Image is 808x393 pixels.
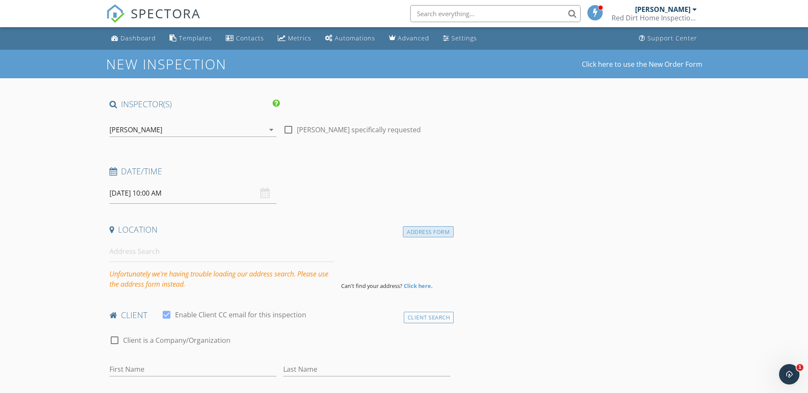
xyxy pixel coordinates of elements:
[322,31,379,46] a: Automations (Basic)
[635,31,701,46] a: Support Center
[121,34,156,42] div: Dashboard
[236,34,264,42] div: Contacts
[106,57,295,71] h1: New Inspection
[106,4,125,23] img: The Best Home Inspection Software - Spectora
[222,31,267,46] a: Contacts
[288,34,311,42] div: Metrics
[166,31,216,46] a: Templates
[131,4,201,22] span: SPECTORA
[451,34,477,42] div: Settings
[403,226,454,238] div: Address Form
[109,241,334,262] input: Address Search
[647,34,697,42] div: Support Center
[175,310,306,319] label: Enable Client CC email for this inspection
[109,126,162,134] div: [PERSON_NAME]
[341,282,403,290] span: Can't find your address?
[109,224,451,235] h4: Location
[297,125,421,134] label: [PERSON_NAME] specifically requested
[440,31,480,46] a: Settings
[612,14,697,22] div: Red Dirt Home Inspections LLC.
[274,31,315,46] a: Metrics
[266,125,276,135] i: arrow_drop_down
[410,5,581,22] input: Search everything...
[108,31,159,46] a: Dashboard
[582,61,702,68] a: Click here to use the New Order Form
[109,183,276,204] input: Select date
[404,282,433,290] strong: Click here.
[398,34,429,42] div: Advanced
[109,99,280,110] h4: INSPECTOR(S)
[109,269,334,289] div: Unfortunately we're having trouble loading our address search. Please use the address form instead.
[635,5,690,14] div: [PERSON_NAME]
[796,364,803,371] span: 1
[109,166,451,177] h4: Date/Time
[179,34,212,42] div: Templates
[404,312,454,323] div: Client Search
[335,34,375,42] div: Automations
[385,31,433,46] a: Advanced
[106,11,201,29] a: SPECTORA
[779,364,799,384] iframe: Intercom live chat
[109,310,451,321] h4: client
[123,336,230,345] label: Client is a Company/Organization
